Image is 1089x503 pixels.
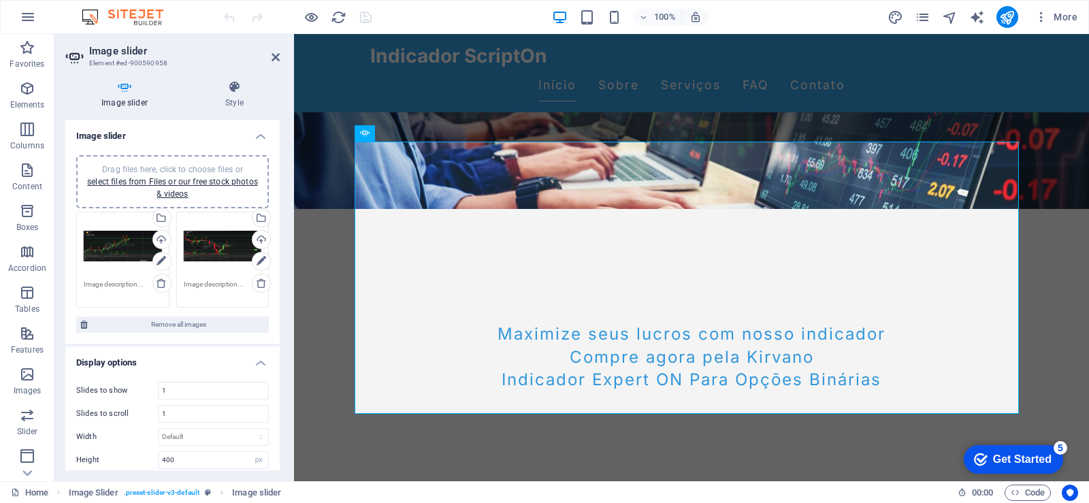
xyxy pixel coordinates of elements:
[689,11,702,23] i: On resize automatically adjust zoom level to fit chosen device.
[232,485,281,501] span: Click to select. Double-click to edit
[76,456,158,464] label: Height
[184,219,262,274] div: img2-Y-c3TQqvSCecsX1wnxA07w.png
[11,7,110,35] div: Get Started 5 items remaining, 0% complete
[888,9,904,25] button: design
[15,304,39,314] p: Tables
[331,10,346,25] i: Reload page
[1035,10,1077,24] span: More
[76,433,158,440] label: Width
[972,485,993,501] span: 00 00
[10,140,44,151] p: Columns
[87,177,258,199] a: select files from Files or our free stock photos & videos
[14,385,42,396] p: Images
[1005,485,1051,501] button: Code
[76,387,158,394] label: Slides to show
[634,9,682,25] button: 100%
[942,9,958,25] button: navigator
[17,426,38,437] p: Slider
[654,9,676,25] h6: 100%
[89,45,280,57] h2: Image slider
[958,485,994,501] h6: Session time
[69,485,118,501] span: Click to select. Double-click to edit
[981,487,984,498] span: :
[16,222,39,233] p: Boxes
[969,9,986,25] button: text_generator
[915,9,931,25] button: pages
[1011,485,1045,501] span: Code
[11,485,48,501] a: Click to cancel selection. Double-click to open Pages
[65,80,189,109] h4: Image slider
[87,165,258,199] span: Drag files here, click to choose files or
[10,99,45,110] p: Elements
[189,80,280,109] h4: Style
[8,263,46,274] p: Accordion
[1062,485,1078,501] button: Usercentrics
[11,344,44,355] p: Features
[76,410,158,417] label: Slides to scroll
[124,485,199,501] span: . preset-slider-v3-default
[78,9,180,25] img: Editor Logo
[10,59,44,69] p: Favorites
[330,9,346,25] button: reload
[969,10,985,25] i: AI Writer
[1029,6,1083,28] button: More
[76,317,269,333] button: Remove all images
[12,181,42,192] p: Content
[84,219,162,274] div: img1-5XvEml_Ij3QtJCC6lsg3uA.png
[999,10,1015,25] i: Publish
[101,3,114,16] div: 5
[65,120,280,144] h4: Image slider
[303,9,319,25] button: Click here to leave preview mode and continue editing
[205,489,211,496] i: This element is a customizable preset
[888,10,903,25] i: Design (Ctrl+Alt+Y)
[915,10,930,25] i: Pages (Ctrl+Alt+S)
[996,6,1018,28] button: publish
[942,10,958,25] i: Navigator
[65,346,280,371] h4: Display options
[69,485,282,501] nav: breadcrumb
[92,317,265,333] span: Remove all images
[89,57,253,69] h3: Element #ed-900590958
[40,15,99,27] div: Get Started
